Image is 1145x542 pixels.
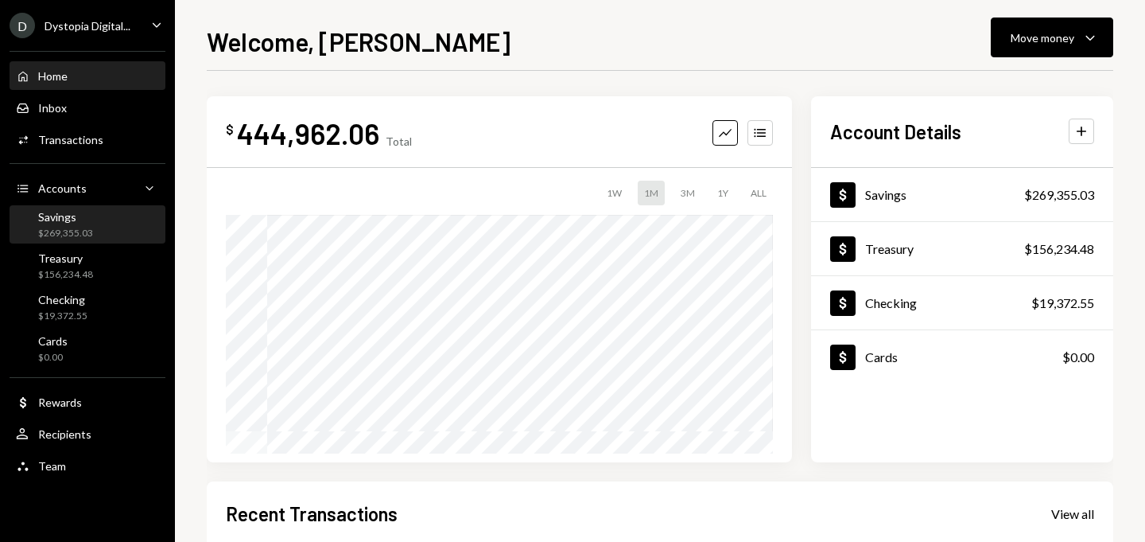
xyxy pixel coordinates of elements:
div: Savings [865,187,906,202]
div: $269,355.03 [38,227,93,240]
div: Transactions [38,133,103,146]
h2: Account Details [830,119,961,145]
button: Move money [991,18,1113,57]
a: Team [10,451,165,480]
a: Rewards [10,388,165,416]
div: View all [1051,506,1094,522]
div: Recipients [38,427,91,441]
div: 444,962.06 [237,115,379,151]
a: Checking$19,372.55 [811,276,1113,329]
div: $0.00 [1062,348,1094,367]
div: $19,372.55 [1031,294,1094,313]
a: Recipients [10,419,165,448]
a: Home [10,61,165,90]
div: D [10,13,35,38]
a: View all [1051,505,1094,522]
div: ALL [744,181,773,205]
h1: Welcome, [PERSON_NAME] [207,25,510,57]
div: $156,234.48 [38,268,93,282]
div: $269,355.03 [1024,185,1094,205]
div: Savings [38,210,93,224]
div: $0.00 [38,351,68,365]
a: Inbox [10,93,165,122]
div: Checking [38,293,87,306]
a: Treasury$156,234.48 [10,247,165,285]
div: $19,372.55 [38,310,87,323]
div: Treasury [38,252,93,265]
a: Savings$269,355.03 [811,168,1113,221]
a: Transactions [10,125,165,154]
div: 1W [600,181,628,205]
a: Treasury$156,234.48 [811,222,1113,275]
div: 3M [674,181,701,205]
div: Rewards [38,396,82,409]
div: Home [38,69,68,83]
h2: Recent Transactions [226,501,398,527]
div: $ [226,122,234,138]
a: Checking$19,372.55 [10,288,165,326]
div: Team [38,459,66,473]
a: Cards$0.00 [10,329,165,368]
div: Checking [865,295,917,310]
div: Total [386,135,412,148]
div: 1M [638,181,665,205]
div: Move money [1011,29,1074,46]
div: Treasury [865,241,914,256]
a: Savings$269,355.03 [10,205,165,244]
div: $156,234.48 [1024,240,1094,259]
div: Cards [865,349,898,365]
a: Accounts [10,174,165,202]
a: Cards$0.00 [811,330,1113,384]
div: Dystopia Digital... [45,19,130,33]
div: 1Y [711,181,735,205]
div: Cards [38,334,68,348]
div: Accounts [38,181,87,195]
div: Inbox [38,101,67,115]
